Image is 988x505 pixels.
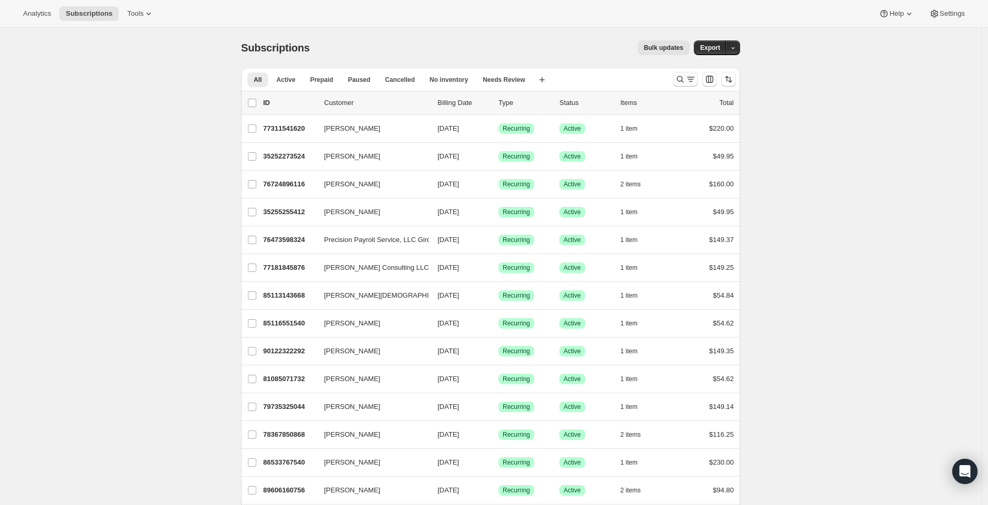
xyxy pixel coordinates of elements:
[564,152,581,161] span: Active
[438,319,459,327] span: [DATE]
[318,426,423,443] button: [PERSON_NAME]
[620,98,673,108] div: Items
[324,151,380,162] span: [PERSON_NAME]
[263,402,316,412] p: 79735325044
[564,430,581,439] span: Active
[709,430,734,438] span: $116.25
[620,121,649,136] button: 1 item
[700,44,720,52] span: Export
[644,44,683,52] span: Bulk updates
[121,6,160,21] button: Tools
[923,6,971,21] button: Settings
[564,208,581,216] span: Active
[709,347,734,355] span: $149.35
[620,205,649,219] button: 1 item
[438,208,459,216] span: [DATE]
[348,76,370,84] span: Paused
[564,264,581,272] span: Active
[318,232,423,248] button: Precision Payroll Service, LLC Girdlestone
[564,291,581,300] span: Active
[310,76,333,84] span: Prepaid
[564,180,581,188] span: Active
[263,260,734,275] div: 77181845876[PERSON_NAME] Consulting LLC[DATE]SuccessRecurringSuccessActive1 item$149.25
[620,486,641,495] span: 2 items
[620,347,638,355] span: 1 item
[263,485,316,496] p: 89606160756
[438,430,459,438] span: [DATE]
[263,179,316,190] p: 76724896116
[324,207,380,217] span: [PERSON_NAME]
[503,291,530,300] span: Recurring
[385,76,415,84] span: Cancelled
[263,233,734,247] div: 76473598324Precision Payroll Service, LLC Girdlestone[DATE]SuccessRecurringSuccessActive1 item$14...
[263,207,316,217] p: 35255255412
[263,205,734,219] div: 35255255412[PERSON_NAME][DATE]SuccessRecurringSuccessActive1 item$49.95
[620,233,649,247] button: 1 item
[620,399,649,414] button: 1 item
[318,398,423,415] button: [PERSON_NAME]
[263,427,734,442] div: 78367850868[PERSON_NAME][DATE]SuccessRecurringSuccessActive2 items$116.25
[263,429,316,440] p: 78367850868
[503,180,530,188] span: Recurring
[438,180,459,188] span: [DATE]
[276,76,295,84] span: Active
[620,427,652,442] button: 2 items
[709,236,734,244] span: $149.37
[709,124,734,132] span: $220.00
[620,264,638,272] span: 1 item
[318,120,423,137] button: [PERSON_NAME]
[263,316,734,331] div: 85116551540[PERSON_NAME][DATE]SuccessRecurringSuccessActive1 item$54.62
[263,149,734,164] div: 35252273524[PERSON_NAME][DATE]SuccessRecurringSuccessActive1 item$49.95
[263,483,734,498] div: 89606160756[PERSON_NAME][DATE]SuccessRecurringSuccessActive2 items$94.80
[17,6,57,21] button: Analytics
[438,264,459,271] span: [DATE]
[503,319,530,328] span: Recurring
[66,9,112,18] span: Subscriptions
[263,123,316,134] p: 77311541620
[713,208,734,216] span: $49.95
[263,177,734,192] div: 76724896116[PERSON_NAME][DATE]SuccessRecurringSuccessActive2 items$160.00
[324,485,380,496] span: [PERSON_NAME]
[324,374,380,384] span: [PERSON_NAME]
[503,430,530,439] span: Recurring
[713,291,734,299] span: $54.84
[872,6,920,21] button: Help
[318,482,423,499] button: [PERSON_NAME]
[620,319,638,328] span: 1 item
[713,375,734,383] span: $54.62
[620,344,649,359] button: 1 item
[620,372,649,386] button: 1 item
[318,176,423,193] button: [PERSON_NAME]
[23,9,51,18] span: Analytics
[709,403,734,411] span: $149.14
[620,403,638,411] span: 1 item
[564,458,581,467] span: Active
[438,291,459,299] span: [DATE]
[318,371,423,387] button: [PERSON_NAME]
[438,236,459,244] span: [DATE]
[318,259,423,276] button: [PERSON_NAME] Consulting LLC
[318,148,423,165] button: [PERSON_NAME]
[324,402,380,412] span: [PERSON_NAME]
[127,9,143,18] span: Tools
[324,290,456,301] span: [PERSON_NAME][DEMOGRAPHIC_DATA]
[438,124,459,132] span: [DATE]
[694,40,726,55] button: Export
[673,72,698,87] button: Search and filter results
[620,152,638,161] span: 1 item
[324,346,380,356] span: [PERSON_NAME]
[620,291,638,300] span: 1 item
[503,458,530,467] span: Recurring
[889,9,903,18] span: Help
[503,124,530,133] span: Recurring
[940,9,965,18] span: Settings
[620,260,649,275] button: 1 item
[263,372,734,386] div: 81085071732[PERSON_NAME][DATE]SuccessRecurringSuccessActive1 item$54.62
[503,152,530,161] span: Recurring
[952,459,977,484] div: Open Intercom Messenger
[702,72,717,87] button: Customize table column order and visibility
[263,346,316,356] p: 90122322292
[324,179,380,190] span: [PERSON_NAME]
[620,177,652,192] button: 2 items
[564,347,581,355] span: Active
